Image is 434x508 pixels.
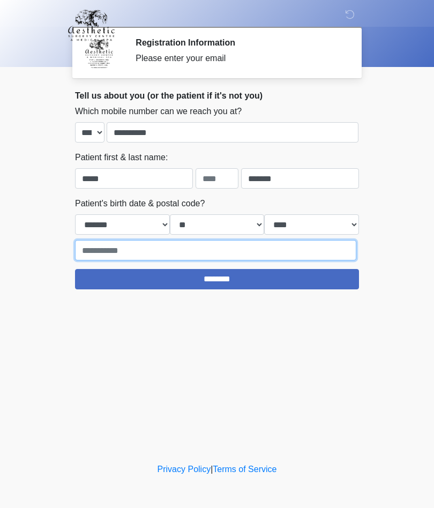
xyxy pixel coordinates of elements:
img: Aesthetic Surgery Centre, PLLC Logo [64,8,118,42]
label: Which mobile number can we reach you at? [75,105,242,118]
a: | [211,465,213,474]
a: Terms of Service [213,465,276,474]
div: Please enter your email [136,52,343,65]
h2: Tell us about you (or the patient if it's not you) [75,91,359,101]
a: Privacy Policy [158,465,211,474]
label: Patient's birth date & postal code? [75,197,205,210]
img: Agent Avatar [83,38,115,70]
label: Patient first & last name: [75,151,168,164]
